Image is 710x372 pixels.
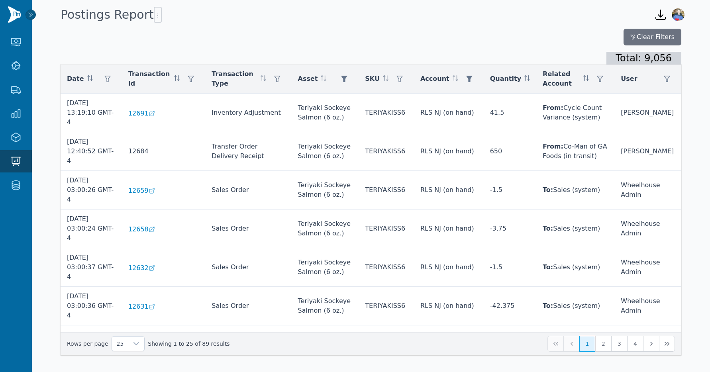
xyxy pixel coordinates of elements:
span: To: [543,225,553,232]
td: [DATE] 03:00:37 GMT-4 [61,248,122,287]
span: Account [420,74,449,84]
span: 12691 [128,109,149,118]
span: 12684 [128,147,149,155]
td: Wheelhouse Admin [614,325,681,364]
div: Total: 9,056 [606,52,681,65]
td: Sales (system) [536,287,614,325]
td: RLS NJ (on hand) [414,287,484,325]
span: 12658 [128,225,149,234]
td: TERIYAKISS6 [359,209,414,248]
td: -1.5 [484,248,536,287]
td: TERIYAKISS6 [359,325,414,364]
td: Sales (system) [536,325,614,364]
td: TERIYAKISS6 [359,171,414,209]
td: RLS NJ (on hand) [414,248,484,287]
button: Page 3 [611,336,627,352]
span: SKU [365,74,380,84]
button: Next Page [643,336,659,352]
h1: Postings Report [61,7,162,23]
a: 12691 [128,109,199,118]
td: Transfer Order Delivery Receipt [205,132,291,171]
td: Teriyaki Sockeye Salmon (6 oz.) [292,94,359,132]
td: -42.375 [484,287,536,325]
a: 12632 [128,263,199,273]
td: Wheelhouse Admin [614,209,681,248]
span: 12631 [128,302,149,311]
td: Teriyaki Sockeye Salmon (6 oz.) [292,209,359,248]
td: RLS NJ (on hand) [414,209,484,248]
span: 12659 [128,186,149,196]
td: -55.125 [484,325,536,364]
td: [PERSON_NAME] [614,94,681,132]
button: Page 1 [579,336,595,352]
td: Teriyaki Sockeye Salmon (6 oz.) [292,171,359,209]
td: Wheelhouse Admin [614,287,681,325]
td: Wheelhouse Admin [614,248,681,287]
span: Date [67,74,84,84]
span: Showing 1 to 25 of 89 results [148,340,229,348]
a: 12659 [128,186,199,196]
td: Sales Order [205,171,291,209]
td: Wheelhouse Admin [614,171,681,209]
td: Sales Order [205,287,291,325]
td: Sales (system) [536,171,614,209]
span: To: [543,302,553,309]
td: TERIYAKISS6 [359,248,414,287]
td: [DATE] 03:00:47 GMT-4 [61,325,122,364]
td: [DATE] 03:00:26 GMT-4 [61,171,122,209]
td: Cycle Count Variance (system) [536,94,614,132]
td: -3.75 [484,209,536,248]
td: TERIYAKISS6 [359,287,414,325]
span: User [621,74,637,84]
td: Teriyaki Sockeye Salmon (6 oz.) [292,248,359,287]
td: Teriyaki Sockeye Salmon (6 oz.) [292,325,359,364]
td: Sales Order [205,209,291,248]
span: Transaction Type [212,69,257,88]
a: 12631 [128,302,199,311]
span: Related Account [543,69,580,88]
td: [DATE] 13:19:10 GMT-4 [61,94,122,132]
td: Inventory Adjustment [205,94,291,132]
td: Sales (system) [536,209,614,248]
td: [DATE] 03:00:24 GMT-4 [61,209,122,248]
span: From: [543,143,563,150]
span: Transaction Id [128,69,171,88]
a: 12658 [128,225,199,234]
td: [DATE] 12:40:52 GMT-4 [61,132,122,171]
span: To: [543,186,553,194]
td: RLS NJ (on hand) [414,132,484,171]
td: Sales (system) [536,248,614,287]
td: Teriyaki Sockeye Salmon (6 oz.) [292,132,359,171]
button: Clear Filters [624,29,681,45]
button: Last Page [659,336,675,352]
td: Teriyaki Sockeye Salmon (6 oz.) [292,287,359,325]
td: 41.5 [484,94,536,132]
span: Asset [298,74,318,84]
button: Page 2 [595,336,611,352]
td: -1.5 [484,171,536,209]
img: Finventory [8,6,21,23]
td: 650 [484,132,536,171]
td: RLS NJ (on hand) [414,171,484,209]
td: TERIYAKISS6 [359,132,414,171]
span: Quantity [490,74,521,84]
img: Jennifer Keith [672,8,685,21]
span: From: [543,104,563,112]
td: RLS NJ (on hand) [414,325,484,364]
button: Page 4 [627,336,643,352]
span: 12632 [128,263,149,273]
td: RLS NJ (on hand) [414,94,484,132]
td: [DATE] 03:00:36 GMT-4 [61,287,122,325]
td: Co-Man of GA Foods (in transit) [536,132,614,171]
span: To: [543,263,553,271]
td: [PERSON_NAME] [614,132,681,171]
span: Rows per page [112,337,129,351]
td: Sales Order [205,248,291,287]
td: TERIYAKISS6 [359,94,414,132]
td: Sales Order [205,325,291,364]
